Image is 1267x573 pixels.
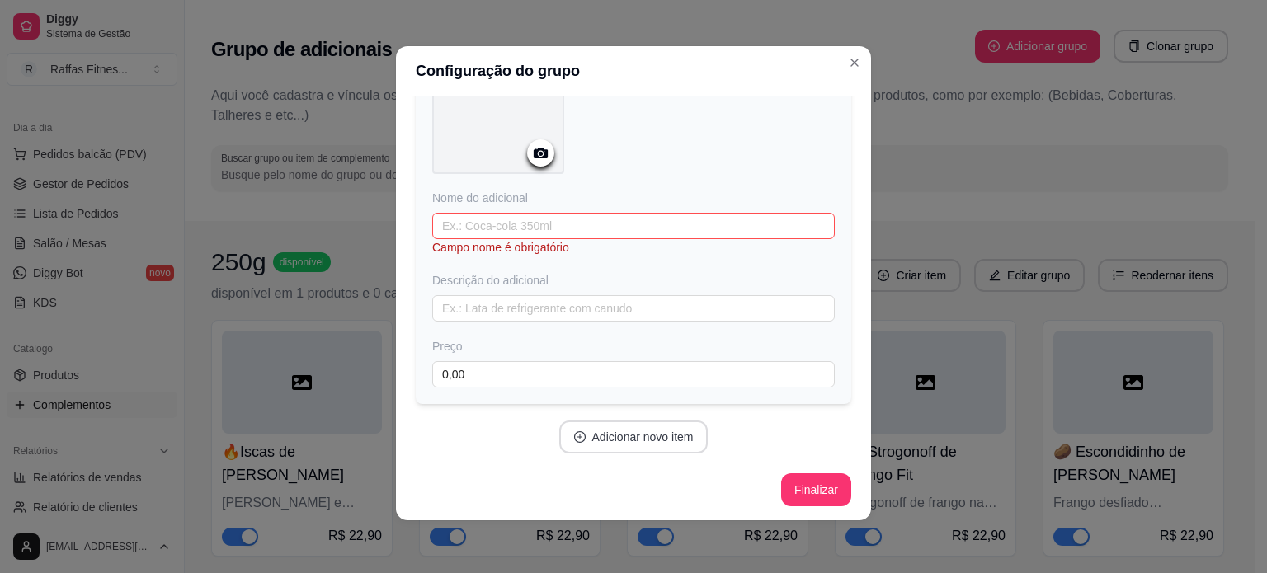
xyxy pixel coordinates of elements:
button: Finalizar [781,473,851,506]
div: Descrição do adicional [432,272,835,289]
div: Preço [432,338,835,355]
span: plus-circle [574,431,586,443]
div: Nome do adicional [432,190,835,206]
input: Ex.: Coca-cola 350ml [432,213,835,239]
button: plus-circleAdicionar novo item [559,420,709,453]
input: Ex.: Lata de refrigerante com canudo [432,295,835,322]
button: Close [841,49,868,76]
div: Campo nome é obrigatório [432,239,835,256]
header: Configuração do grupo [396,46,871,96]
